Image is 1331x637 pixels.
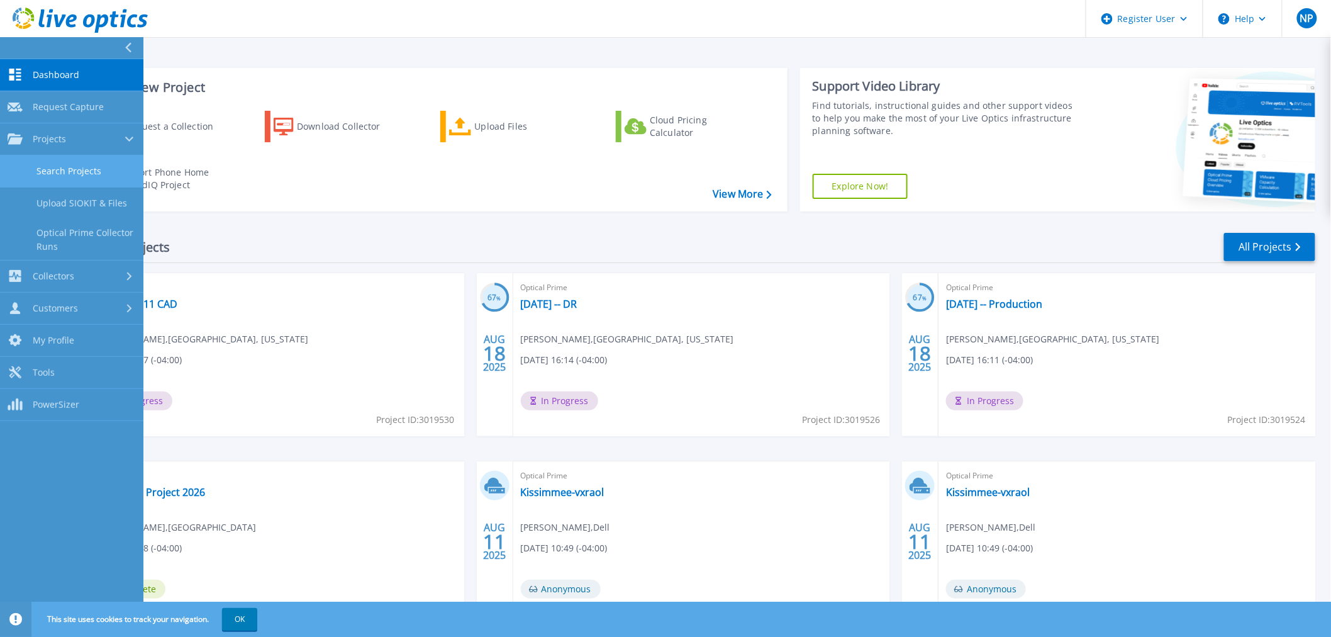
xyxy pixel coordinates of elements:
span: My Profile [33,335,74,346]
a: All Projects [1224,233,1315,261]
span: 18 [483,348,506,359]
span: 11 [483,536,506,547]
span: 18 [909,348,932,359]
span: 11 [909,536,932,547]
div: Request a Collection [125,114,226,139]
span: % [922,295,927,302]
span: [DATE] 10:49 (-04:00) [946,541,1033,555]
div: Cloud Pricing Calculator [650,114,750,139]
span: Project ID: 3019526 [802,413,880,427]
span: [PERSON_NAME] , Dell [521,521,610,534]
div: AUG 2025 [908,519,932,565]
button: OK [222,608,257,631]
span: [DATE] 10:49 (-04:00) [521,541,608,555]
span: In Progress [946,392,1023,410]
a: Upload Files [440,111,581,142]
a: [DATE] -- Production [946,298,1042,310]
span: Project ID: 3019524 [1228,413,1306,427]
a: Explore Now! [813,174,908,199]
div: AUG 2025 [908,330,932,376]
div: Upload Files [475,114,576,139]
span: [PERSON_NAME] , [GEOGRAPHIC_DATA] [95,521,256,534]
a: Download Collector [265,111,405,142]
span: [DATE] 16:11 (-04:00) [946,353,1033,367]
span: Optical Prime [521,281,883,295]
span: Optical Prime [95,469,457,483]
span: [PERSON_NAME] , [GEOGRAPHIC_DATA], [US_STATE] [946,332,1159,346]
span: Collectors [33,271,74,282]
span: Tools [33,367,55,378]
span: Customers [33,303,78,314]
div: Download Collector [297,114,398,139]
span: [DATE] 16:14 (-04:00) [521,353,608,367]
span: PowerSizer [33,399,79,410]
span: Anonymous [521,580,601,599]
h3: Start a New Project [89,81,771,94]
div: Import Phone Home CloudIQ Project [123,166,221,191]
a: Kissimmee-vxraol [946,486,1030,499]
div: AUG 2025 [482,330,506,376]
span: NP [1300,13,1313,23]
div: AUG 2025 [482,519,506,565]
a: UT.Tampa Project 2026 [95,486,205,499]
span: Optical Prime [521,469,883,483]
span: Anonymous [946,580,1026,599]
span: Request Capture [33,101,104,113]
span: Dashboard [33,69,79,81]
a: Cloud Pricing Calculator [616,111,756,142]
h3: 67 [905,291,935,305]
span: Projects [33,133,66,145]
a: Request a Collection [89,111,230,142]
span: Optical Prime [946,281,1308,295]
span: Optical Prime [95,281,457,295]
div: Support Video Library [813,78,1077,94]
div: Find tutorials, instructional guides and other support videos to help you make the most of your L... [813,99,1077,137]
span: [PERSON_NAME] , [GEOGRAPHIC_DATA], [US_STATE] [95,332,308,346]
h3: 67 [480,291,510,305]
span: [PERSON_NAME] , Dell [946,521,1035,534]
a: View More [713,188,771,200]
a: Kissimmee-vxraol [521,486,604,499]
span: Optical Prime [946,469,1308,483]
span: % [497,295,501,302]
a: [DATE] -- DR [521,298,577,310]
span: In Progress [521,392,598,410]
span: [PERSON_NAME] , [GEOGRAPHIC_DATA], [US_STATE] [521,332,734,346]
span: This site uses cookies to track your navigation. [35,608,257,631]
span: Project ID: 3019530 [377,413,455,427]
